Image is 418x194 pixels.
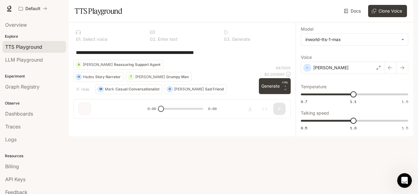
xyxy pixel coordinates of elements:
p: 0 3 . [224,37,231,41]
a: Docs [343,5,363,17]
div: M [98,84,103,94]
p: [PERSON_NAME] [135,75,165,79]
iframe: Intercom live chat [397,173,412,188]
button: GenerateCTRL +⏎ [259,78,291,94]
p: Mark [105,87,114,91]
p: 64 / 1000 [276,65,291,70]
p: Hades [83,75,94,79]
span: 1.5 [402,125,408,131]
div: inworld-tts-1-max [301,34,408,45]
p: 0 2 . [150,37,157,41]
p: Grumpy Man [166,75,189,79]
p: Voice [301,55,312,59]
p: Generate [231,37,250,41]
p: Temperature [301,85,327,89]
p: ⏎ [282,81,288,92]
p: Select voice [82,37,107,41]
p: Default [25,6,40,11]
button: Hide [73,84,93,94]
div: T [128,72,134,82]
button: All workspaces [16,2,50,15]
span: 0.5 [301,125,307,131]
button: HHadesStory Narrator [73,72,123,82]
p: [PERSON_NAME] [174,87,204,91]
span: 1.0 [350,125,356,131]
p: Casual Conversationalist [115,87,159,91]
button: MMarkCasual Conversationalist [95,84,162,94]
span: 1.5 [402,99,408,104]
p: Sad Friend [205,87,224,91]
button: Clone Voice [368,5,407,17]
p: CTRL + [282,81,288,88]
p: [PERSON_NAME] [83,63,113,67]
button: O[PERSON_NAME]Sad Friend [165,84,226,94]
span: 0.7 [301,99,307,104]
span: 1.1 [350,99,356,104]
p: Model [301,27,313,31]
div: H [76,72,81,82]
button: T[PERSON_NAME]Grumpy Man [126,72,192,82]
h1: TTS Playground [75,5,122,17]
p: Story Narrator [95,75,121,79]
p: $ 0.000640 [264,72,285,77]
div: A [76,60,81,70]
div: O [167,84,173,94]
p: Reassuring Support Agent [114,63,160,67]
p: 0 1 . [76,37,82,41]
p: Talking speed [301,111,329,115]
div: inworld-tts-1-max [305,36,398,43]
p: [PERSON_NAME] [313,65,349,71]
p: Enter text [157,37,177,41]
button: A[PERSON_NAME]Reassuring Support Agent [73,60,163,70]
